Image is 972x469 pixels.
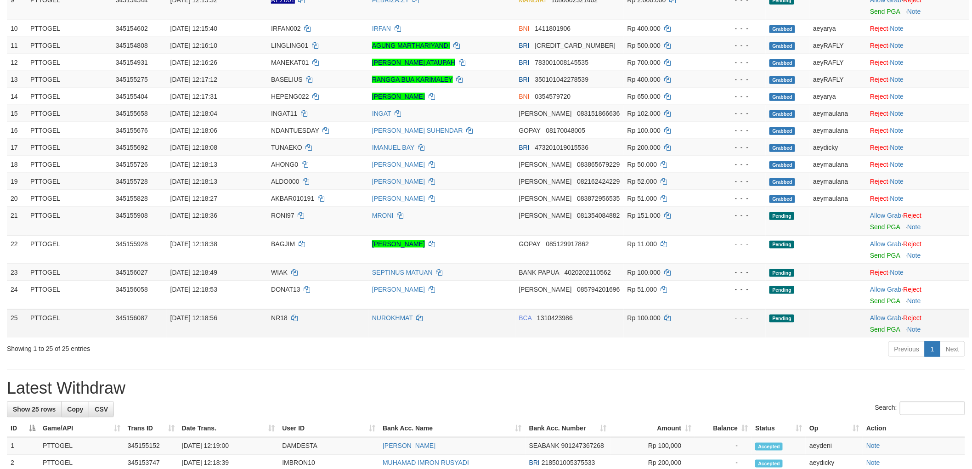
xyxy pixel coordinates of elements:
span: 345155404 [116,93,148,100]
a: Send PGA [870,297,900,305]
td: 14 [7,88,27,105]
div: - - - [713,75,763,84]
span: BANK PAPUA [519,269,559,276]
span: WIAK [271,269,288,276]
a: Send PGA [870,223,900,231]
td: · [866,71,969,88]
div: - - - [713,109,763,118]
span: 345155726 [116,161,148,168]
a: Copy [61,401,89,417]
td: aeyRAFLY [809,37,866,54]
span: TUNAEKO [271,144,302,151]
span: Rp 700.000 [627,59,661,66]
td: DAMDESTA [278,437,379,455]
td: 17 [7,139,27,156]
td: 13 [7,71,27,88]
span: Copy 085794201696 to clipboard [577,286,620,293]
a: Reject [870,195,888,202]
span: Copy 083151866636 to clipboard [577,110,620,117]
td: 19 [7,173,27,190]
a: Note [890,76,904,83]
span: [DATE] 12:18:49 [170,269,217,276]
a: Show 25 rows [7,401,62,417]
span: Grabbed [769,59,795,67]
div: - - - [713,211,763,220]
a: Reject [870,144,888,151]
span: [DATE] 12:18:13 [170,178,217,185]
span: 345155928 [116,240,148,248]
span: MANEKAT01 [271,59,309,66]
a: Note [907,252,921,259]
td: PTTOGEL [27,235,112,264]
a: [PERSON_NAME] SUHENDAR [372,127,463,134]
td: 18 [7,156,27,173]
a: Next [940,341,965,357]
span: Rp 102.000 [627,110,661,117]
a: Reject [870,110,888,117]
span: Pending [769,212,794,220]
h1: Latest Withdraw [7,379,965,397]
span: 345155692 [116,144,148,151]
a: RANGGA BUA KARIMALEY [372,76,453,83]
td: aeyarya [809,20,866,37]
span: [PERSON_NAME] [519,286,572,293]
a: Note [907,223,921,231]
td: aeyRAFLY [809,71,866,88]
td: · [866,156,969,173]
span: [DATE] 12:18:27 [170,195,217,202]
span: · [870,240,903,248]
a: Reject [870,127,888,134]
span: Copy 083872956535 to clipboard [577,195,620,202]
span: [DATE] 12:18:38 [170,240,217,248]
span: Pending [769,286,794,294]
span: BRI [519,59,530,66]
span: [DATE] 12:18:36 [170,212,217,219]
a: Reject [870,269,888,276]
span: [DATE] 12:18:56 [170,314,217,322]
a: [PERSON_NAME] [372,195,425,202]
span: [DATE] 12:18:04 [170,110,217,117]
span: Grabbed [769,195,795,203]
td: Rp 100,000 [610,437,695,455]
span: BRI [519,144,530,151]
a: [PERSON_NAME] [372,286,425,293]
div: - - - [713,41,763,50]
td: aeymaulana [809,190,866,207]
span: Rp 400.000 [627,25,661,32]
td: · [866,207,969,235]
td: PTTOGEL [27,173,112,190]
span: [PERSON_NAME] [519,161,572,168]
a: Note [890,161,904,168]
div: - - - [713,126,763,135]
a: Note [890,144,904,151]
span: [DATE] 12:18:08 [170,144,217,151]
td: PTTOGEL [27,156,112,173]
a: MUHAMAD IMRON RUSYADI [383,459,469,467]
span: Copy 473201019015536 to clipboard [535,144,589,151]
span: Rp 100.000 [627,314,661,322]
th: Game/API: activate to sort column ascending [39,420,124,437]
span: 345156087 [116,314,148,322]
div: - - - [713,58,763,67]
span: DONAT13 [271,286,300,293]
span: Pending [769,241,794,249]
div: - - - [713,268,763,277]
span: RONI97 [271,212,294,219]
span: Rp 100.000 [627,269,661,276]
a: Note [890,110,904,117]
th: ID: activate to sort column descending [7,420,39,437]
span: [DATE] 12:17:12 [170,76,217,83]
td: PTTOGEL [27,54,112,71]
th: Bank Acc. Number: activate to sort column ascending [526,420,610,437]
span: 345155828 [116,195,148,202]
span: NDANTUESDAY [271,127,319,134]
span: Copy 085129917862 to clipboard [546,240,589,248]
span: Rp 200.000 [627,144,661,151]
td: · [866,309,969,338]
td: 15 [7,105,27,122]
th: User ID: activate to sort column ascending [278,420,379,437]
span: HEPENG022 [271,93,309,100]
td: PTTOGEL [27,281,112,309]
div: - - - [713,239,763,249]
a: IRFAN [372,25,391,32]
